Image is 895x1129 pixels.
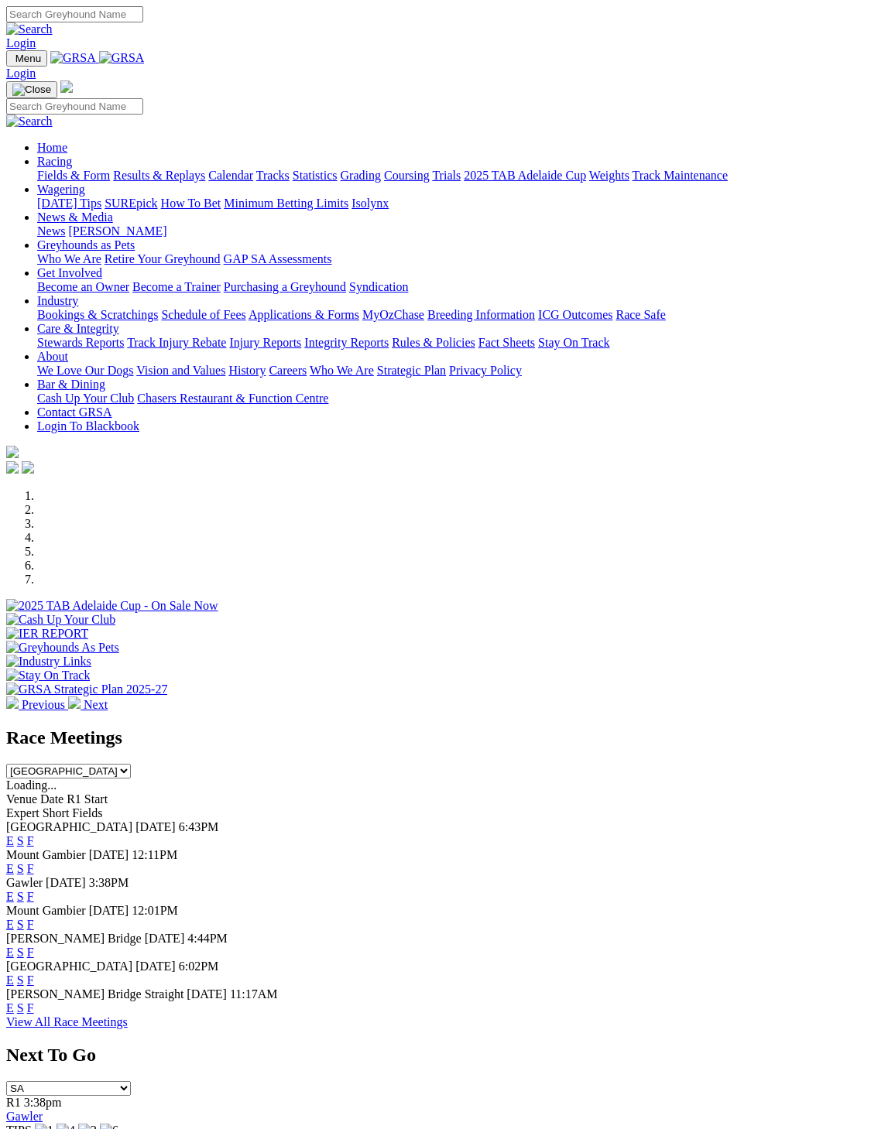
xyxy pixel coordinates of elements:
a: Stewards Reports [37,336,124,349]
a: Fields & Form [37,169,110,182]
button: Toggle navigation [6,81,57,98]
img: logo-grsa-white.png [6,446,19,458]
span: Mount Gambier [6,904,86,917]
a: News [37,224,65,238]
a: We Love Our Dogs [37,364,133,377]
a: View All Race Meetings [6,1015,128,1028]
span: 4:44PM [187,932,228,945]
a: Next [68,698,108,711]
img: Stay On Track [6,669,90,683]
div: Care & Integrity [37,336,889,350]
div: News & Media [37,224,889,238]
span: Short [43,806,70,819]
a: S [17,862,24,875]
div: Greyhounds as Pets [37,252,889,266]
a: Vision and Values [136,364,225,377]
a: MyOzChase [362,308,424,321]
a: Bar & Dining [37,378,105,391]
a: Contact GRSA [37,405,111,419]
a: Applications & Forms [249,308,359,321]
a: Syndication [349,280,408,293]
a: Home [37,141,67,154]
span: Loading... [6,778,57,792]
a: Privacy Policy [449,364,522,377]
a: F [27,834,34,847]
img: chevron-left-pager-white.svg [6,696,19,709]
img: logo-grsa-white.png [60,80,73,93]
span: [GEOGRAPHIC_DATA] [6,960,132,973]
h2: Race Meetings [6,727,889,748]
a: Login [6,36,36,50]
a: Fact Sheets [478,336,535,349]
a: Trials [432,169,461,182]
a: Industry [37,294,78,307]
a: Get Involved [37,266,102,279]
span: Venue [6,792,37,806]
span: 11:17AM [230,987,278,1001]
a: Results & Replays [113,169,205,182]
img: GRSA [50,51,96,65]
a: Chasers Restaurant & Function Centre [137,392,328,405]
span: [DATE] [46,876,86,889]
a: Retire Your Greyhound [105,252,221,265]
a: Tracks [256,169,290,182]
img: GRSA [99,51,145,65]
span: 12:11PM [132,848,177,861]
img: Cash Up Your Club [6,613,115,627]
a: Gawler [6,1110,43,1123]
span: 6:43PM [179,820,219,833]
img: Industry Links [6,655,91,669]
a: About [37,350,68,363]
img: Search [6,115,53,128]
a: F [27,973,34,987]
span: [DATE] [135,820,176,833]
a: S [17,834,24,847]
input: Search [6,6,143,22]
span: Mount Gambier [6,848,86,861]
div: Wagering [37,197,889,210]
a: [DATE] Tips [37,197,101,210]
a: E [6,946,14,959]
span: 3:38pm [24,1096,62,1109]
a: Careers [269,364,307,377]
a: Race Safe [616,308,665,321]
button: Toggle navigation [6,50,47,67]
a: GAP SA Assessments [224,252,332,265]
span: [GEOGRAPHIC_DATA] [6,820,132,833]
div: Bar & Dining [37,392,889,405]
a: Rules & Policies [392,336,475,349]
a: SUREpick [105,197,157,210]
a: Login To Blackbook [37,419,139,433]
img: 2025 TAB Adelaide Cup - On Sale Now [6,599,218,613]
a: Login [6,67,36,80]
a: E [6,890,14,903]
img: facebook.svg [6,461,19,474]
a: Cash Up Your Club [37,392,134,405]
img: Close [12,84,51,96]
a: Coursing [384,169,430,182]
a: Isolynx [351,197,389,210]
span: R1 Start [67,792,108,806]
a: Weights [589,169,629,182]
span: Menu [15,53,41,64]
a: Greyhounds as Pets [37,238,135,251]
a: S [17,890,24,903]
span: [PERSON_NAME] Bridge [6,932,142,945]
img: Greyhounds As Pets [6,641,119,655]
a: [PERSON_NAME] [68,224,166,238]
a: ICG Outcomes [538,308,612,321]
span: R1 [6,1096,21,1109]
span: Previous [22,698,65,711]
span: Fields [72,806,102,819]
a: History [228,364,266,377]
span: Expert [6,806,39,819]
a: Grading [341,169,381,182]
a: Calendar [208,169,253,182]
img: twitter.svg [22,461,34,474]
a: How To Bet [161,197,221,210]
span: 12:01PM [132,904,178,917]
span: [DATE] [135,960,176,973]
a: Breeding Information [427,308,535,321]
a: Become an Owner [37,280,129,293]
span: Next [84,698,108,711]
